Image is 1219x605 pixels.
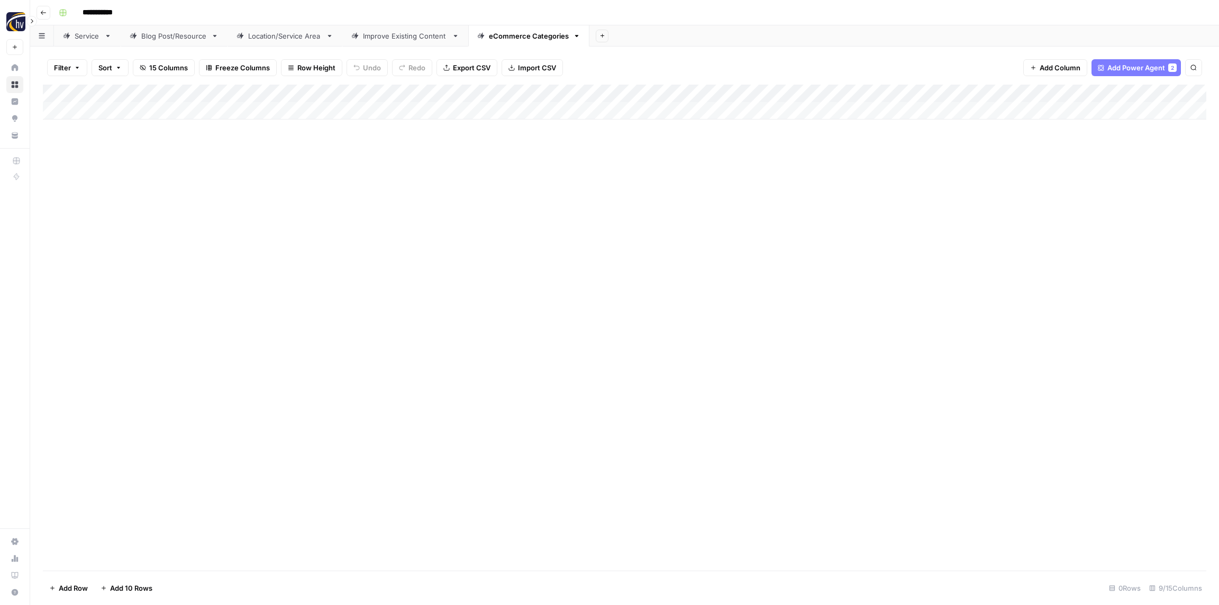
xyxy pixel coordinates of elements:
a: Service [54,25,121,47]
span: Undo [363,62,381,73]
button: Add Column [1023,59,1087,76]
img: HigherVisibility Logo [6,12,25,31]
a: eCommerce Categories [468,25,589,47]
a: Location/Service Area [228,25,342,47]
a: Settings [6,533,23,550]
span: Import CSV [518,62,556,73]
a: Your Data [6,127,23,144]
div: 9/15 Columns [1145,580,1206,597]
div: eCommerce Categories [489,31,569,41]
span: Export CSV [453,62,490,73]
div: Service [75,31,100,41]
span: Add Row [59,583,88,593]
button: Undo [347,59,388,76]
button: Workspace: HigherVisibility [6,8,23,35]
button: Filter [47,59,87,76]
span: 15 Columns [149,62,188,73]
span: Redo [408,62,425,73]
span: Add Power Agent [1107,62,1165,73]
button: Export CSV [436,59,497,76]
a: Opportunities [6,110,23,127]
a: Insights [6,93,23,110]
button: Import CSV [502,59,563,76]
button: Sort [92,59,129,76]
div: 2 [1168,63,1177,72]
button: Freeze Columns [199,59,277,76]
a: Blog Post/Resource [121,25,228,47]
a: Learning Hub [6,567,23,584]
div: Location/Service Area [248,31,322,41]
span: Row Height [297,62,335,73]
button: 15 Columns [133,59,195,76]
span: Add Column [1040,62,1080,73]
div: 0 Rows [1105,580,1145,597]
button: Add 10 Rows [94,580,159,597]
a: Improve Existing Content [342,25,468,47]
a: Usage [6,550,23,567]
a: Home [6,59,23,76]
div: Improve Existing Content [363,31,448,41]
button: Row Height [281,59,342,76]
span: 2 [1171,63,1174,72]
button: Add Power Agent2 [1091,59,1181,76]
a: Browse [6,76,23,93]
span: Add 10 Rows [110,583,152,593]
span: Freeze Columns [215,62,270,73]
span: Filter [54,62,71,73]
button: Help + Support [6,584,23,601]
button: Add Row [43,580,94,597]
span: Sort [98,62,112,73]
div: Blog Post/Resource [141,31,207,41]
button: Redo [392,59,432,76]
